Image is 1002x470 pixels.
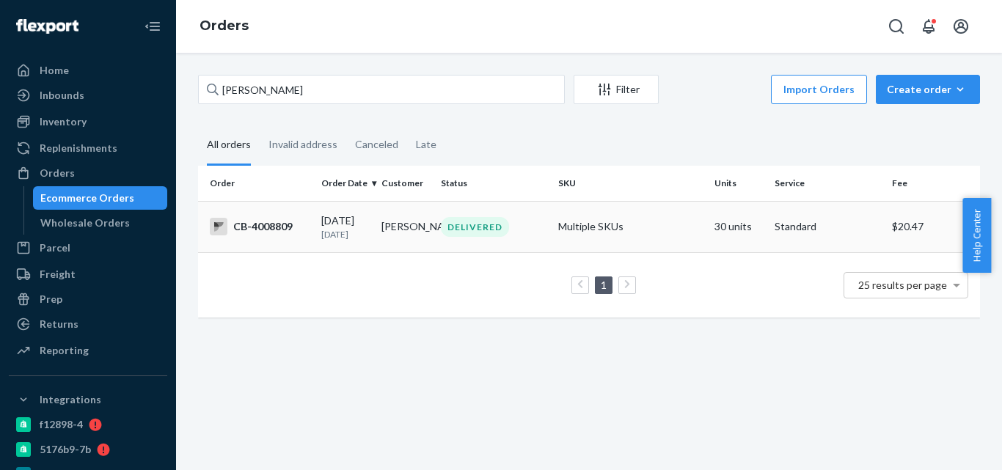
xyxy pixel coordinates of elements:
[40,114,87,129] div: Inventory
[40,317,78,331] div: Returns
[198,166,315,201] th: Order
[200,18,249,34] a: Orders
[40,267,76,282] div: Freight
[914,12,943,41] button: Open notifications
[321,228,370,240] p: [DATE]
[962,198,991,273] button: Help Center
[355,125,398,164] div: Canceled
[9,388,167,411] button: Integrations
[9,236,167,260] a: Parcel
[9,413,167,436] a: f12898-4
[210,218,310,235] div: CB-4008809
[138,12,167,41] button: Close Navigation
[946,12,976,41] button: Open account menu
[40,88,84,103] div: Inbounds
[709,166,769,201] th: Units
[381,177,430,189] div: Customer
[9,84,167,107] a: Inbounds
[40,240,70,255] div: Parcel
[574,82,658,97] div: Filter
[40,417,83,432] div: f12898-4
[886,166,980,201] th: Fee
[552,166,709,201] th: SKU
[268,125,337,164] div: Invalid address
[16,19,78,34] img: Flexport logo
[552,201,709,252] td: Multiple SKUs
[40,63,69,78] div: Home
[769,166,886,201] th: Service
[416,125,436,164] div: Late
[33,211,168,235] a: Wholesale Orders
[9,287,167,311] a: Prep
[40,166,75,180] div: Orders
[321,213,370,240] div: [DATE]
[9,110,167,133] a: Inventory
[40,292,62,306] div: Prep
[315,166,376,201] th: Order Date
[376,201,436,252] td: [PERSON_NAME]
[709,201,769,252] td: 30 units
[887,82,969,97] div: Create order
[40,141,117,155] div: Replenishments
[882,12,911,41] button: Open Search Box
[198,75,565,104] input: Search orders
[598,279,610,291] a: Page 1 is your current page
[40,392,101,407] div: Integrations
[9,312,167,336] a: Returns
[574,75,659,104] button: Filter
[9,438,167,461] a: 5176b9-7b
[33,186,168,210] a: Ecommerce Orders
[207,125,251,166] div: All orders
[876,75,980,104] button: Create order
[40,191,134,205] div: Ecommerce Orders
[40,216,130,230] div: Wholesale Orders
[9,161,167,185] a: Orders
[775,219,880,234] p: Standard
[40,343,89,358] div: Reporting
[9,136,167,160] a: Replenishments
[886,201,980,252] td: $20.47
[858,279,947,291] span: 25 results per page
[435,166,552,201] th: Status
[771,75,867,104] button: Import Orders
[188,5,260,48] ol: breadcrumbs
[441,217,509,237] div: DELIVERED
[9,59,167,82] a: Home
[9,262,167,286] a: Freight
[40,442,91,457] div: 5176b9-7b
[9,339,167,362] a: Reporting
